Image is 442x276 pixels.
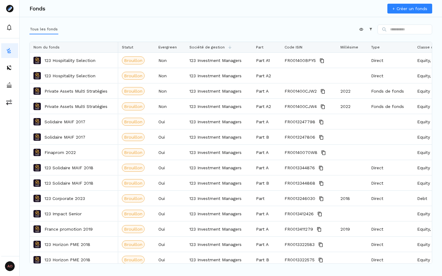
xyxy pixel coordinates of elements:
a: Solidaire MAIF 2017 [45,134,85,140]
div: Part A [252,160,281,175]
span: Brouillon [124,165,142,171]
button: Copy [318,180,325,187]
button: Copy [318,118,325,126]
div: Part B [252,129,281,144]
img: distributors [6,65,12,71]
span: Brouillon [124,226,142,232]
div: Oui [155,145,186,160]
button: Copy [317,241,324,248]
img: Finaprom 2022 [33,149,41,156]
button: Copy [318,57,326,64]
div: 123 Investment Managers [186,252,252,267]
div: Part A1 [252,53,281,68]
a: 123 Solidaire MAIF 2018 [45,180,93,186]
div: Part A [252,145,281,160]
div: Direct [367,160,413,175]
div: Part A2 [252,68,281,83]
a: France promotion 2019 [45,226,93,232]
span: Statut [122,45,133,49]
div: Direct [367,221,413,236]
span: Brouillon [124,103,142,109]
button: distributors [1,60,18,75]
p: 123 Corporate 2023 [45,195,85,201]
span: AO [5,261,15,271]
a: Finaprom 2022 [45,149,76,155]
span: FR0013344876 [285,160,315,175]
div: Non [155,53,186,68]
div: Oui [155,160,186,175]
img: 123 Horizon PME 2018 [33,256,41,263]
img: 123 Hospitality Selection [33,57,41,64]
a: + Créer un fonds [387,4,432,13]
span: FR0013344868 [285,176,315,191]
button: Copy [319,103,327,110]
div: Direct [367,237,413,252]
span: FR001400CJW4 [285,99,317,114]
a: Private Assets Multi Stratégies [45,103,107,109]
img: 123 Corporate 2023 [33,195,41,202]
button: Copy [317,256,324,264]
div: Direct [367,175,413,190]
a: 123 Horizon PME 2018 [45,257,90,263]
img: asset-managers [6,82,12,88]
span: Brouillon [124,241,142,247]
div: Oui [155,114,186,129]
span: Brouillon [124,149,142,155]
a: 123 Horizon PME 2018 [45,241,90,247]
span: FR0013322575 [285,252,315,267]
span: Brouillon [124,57,142,63]
div: Fonds de fonds [367,99,413,114]
div: Oui [155,237,186,252]
div: Part A [252,206,281,221]
div: 123 Investment Managers [186,114,252,129]
div: 123 Investment Managers [186,68,252,83]
div: Non [155,68,186,83]
div: 123 Investment Managers [186,191,252,206]
span: Part [256,45,263,49]
img: France promotion 2019 [33,225,41,233]
div: Oui [155,129,186,144]
span: Brouillon [124,88,142,94]
button: Copy [318,134,325,141]
span: Brouillon [124,195,142,201]
img: Private Assets Multi Stratégies [33,87,41,95]
img: funds [6,48,12,54]
span: FR0013247806 [285,130,315,145]
a: 123 Hospitality Selection [45,73,95,79]
span: Société de gestion [189,45,225,49]
img: Private Assets Multi Stratégies [33,103,41,110]
span: Brouillon [124,180,142,186]
div: Part A [252,221,281,236]
span: Brouillon [124,134,142,140]
span: FR0013412426 [285,206,314,221]
span: Evergreen [158,45,177,49]
button: Copy [318,195,325,202]
img: 123 Impact Senior [33,210,41,217]
span: Code ISIN [285,45,302,49]
img: Solidaire MAIF 2017 [33,118,41,125]
a: 123 Impact Senior [45,211,82,217]
span: Nom du fonds [33,45,60,49]
div: Part A [252,114,281,129]
button: Copy [319,88,327,95]
div: Oui [155,221,186,236]
div: Oui [155,175,186,190]
img: commissions [6,99,12,105]
div: 123 Investment Managers [186,145,252,160]
div: Part A [252,237,281,252]
a: 123 Solidaire MAIF 2018 [45,165,93,171]
div: 123 Investment Managers [186,99,252,114]
button: Copy [316,226,323,233]
div: 2019 [337,221,367,236]
span: FR001400BPY5 [285,53,316,68]
div: Oui [155,191,186,206]
div: 123 Investment Managers [186,206,252,221]
a: Private Assets Multi Stratégies [45,88,107,94]
span: Brouillon [124,211,142,217]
